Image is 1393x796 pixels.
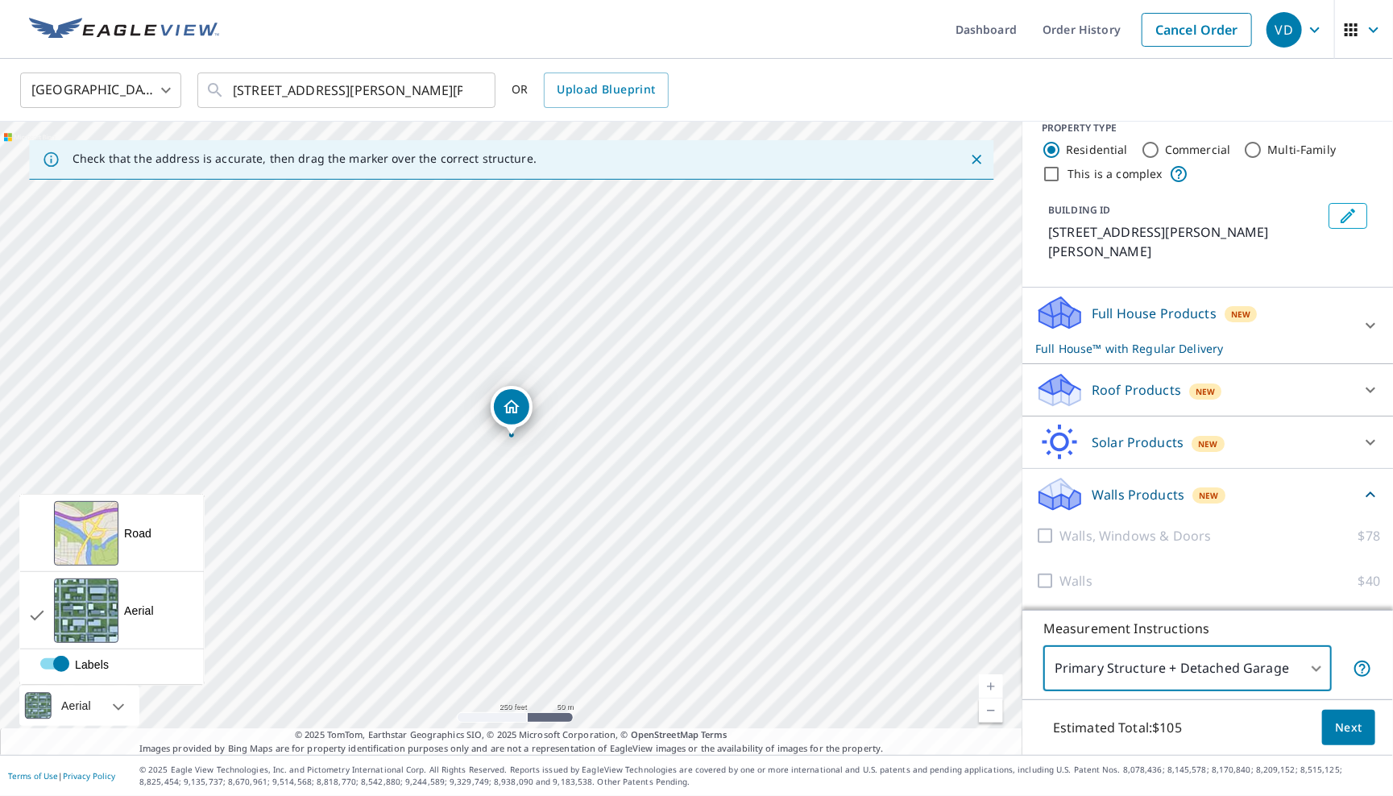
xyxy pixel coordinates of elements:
[1035,371,1380,409] div: Roof ProductsNew
[1267,12,1302,48] div: VD
[1092,304,1217,323] p: Full House Products
[491,386,533,436] div: Dropped pin, building 1, Residential property, 440 Prairie Knoll Dr Naperville, IL 60565
[8,770,58,781] a: Terms of Use
[1048,222,1322,261] p: [STREET_ADDRESS][PERSON_NAME][PERSON_NAME]
[1035,475,1380,513] div: Walls ProductsNew
[701,728,728,740] a: Terms
[1035,526,1380,545] div: Walls, Windows & Doors is not compatible with Full House™
[979,674,1003,699] a: Current Level 17, Zoom In
[1040,710,1195,745] p: Estimated Total: $105
[1142,13,1252,47] a: Cancel Order
[124,525,151,541] div: Road
[124,603,154,619] div: Aerial
[1165,142,1231,158] label: Commercial
[1048,203,1110,217] p: BUILDING ID
[20,68,181,113] div: [GEOGRAPHIC_DATA]
[1322,710,1375,746] button: Next
[29,18,219,42] img: EV Logo
[631,728,699,740] a: OpenStreetMap
[1358,571,1380,591] p: $40
[1035,571,1380,591] div: Walls is not compatible with Full House™
[56,686,96,726] div: Aerial
[1092,380,1181,400] p: Roof Products
[557,80,655,100] span: Upload Blueprint
[63,770,115,781] a: Privacy Policy
[1231,308,1250,321] span: New
[20,657,236,673] label: Labels
[1335,718,1362,738] span: Next
[1043,646,1332,691] div: Primary Structure + Detached Garage
[1358,526,1380,545] p: $78
[295,728,728,742] span: © 2025 TomTom, Earthstar Geographics SIO, © 2025 Microsoft Corporation, ©
[1043,619,1372,638] p: Measurement Instructions
[1035,423,1380,462] div: Solar ProductsNew
[1059,571,1092,591] p: Walls
[8,771,115,781] p: |
[1059,526,1211,545] p: Walls, Windows & Doors
[1035,340,1351,357] p: Full House™ with Regular Delivery
[544,73,668,108] a: Upload Blueprint
[1267,142,1336,158] label: Multi-Family
[233,68,462,113] input: Search by address or latitude-longitude
[1092,485,1184,504] p: Walls Products
[20,649,204,685] div: enabled
[19,494,205,686] div: View aerial and more...
[979,699,1003,723] a: Current Level 17, Zoom Out
[1042,121,1374,135] div: PROPERTY TYPE
[73,151,537,166] p: Check that the address is accurate, then drag the marker over the correct structure.
[1353,659,1372,678] span: Your report will include the primary structure and a detached garage if one exists.
[1092,433,1184,452] p: Solar Products
[1066,142,1128,158] label: Residential
[1068,166,1163,182] label: This is a complex
[19,686,139,726] div: Aerial
[512,73,669,108] div: OR
[1198,437,1217,450] span: New
[1196,385,1215,398] span: New
[966,149,987,170] button: Close
[1199,489,1218,502] span: New
[1035,294,1380,357] div: Full House ProductsNewFull House™ with Regular Delivery
[139,764,1385,788] p: © 2025 Eagle View Technologies, Inc. and Pictometry International Corp. All Rights Reserved. Repo...
[1329,203,1367,229] button: Edit building 1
